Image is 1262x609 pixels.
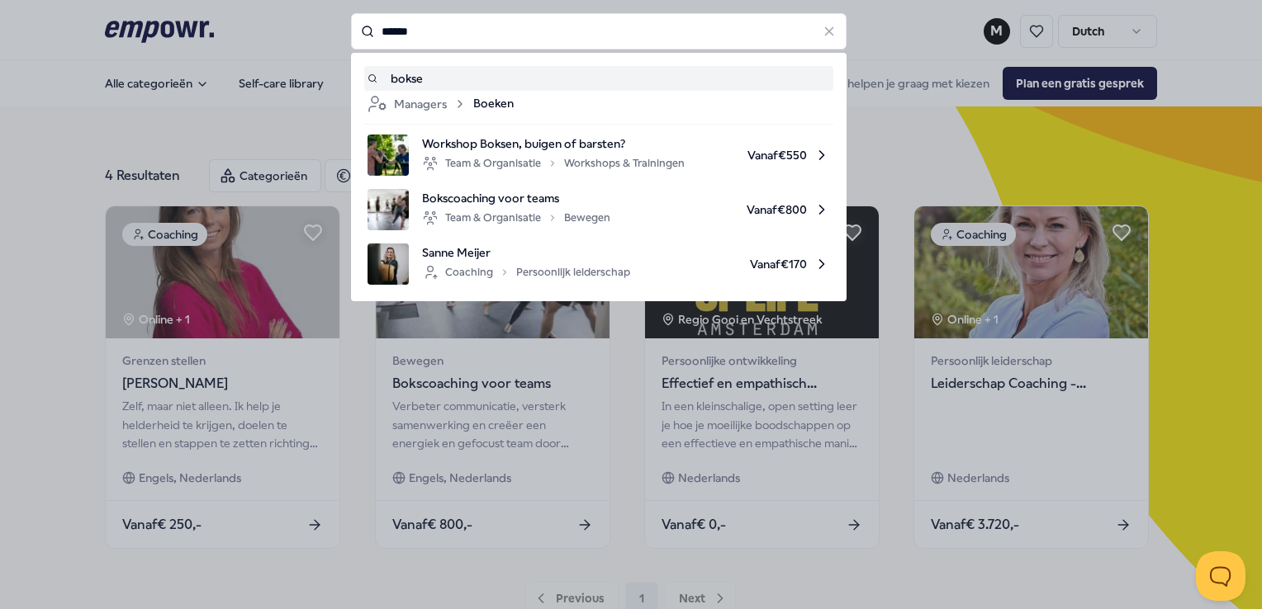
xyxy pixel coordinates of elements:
[422,189,610,207] span: Bokscoaching voor teams
[368,69,830,87] a: bokse
[422,135,685,153] span: Workshop Boksen, buigen of barsten?
[643,243,830,285] span: Vanaf € 170
[368,243,830,285] a: product imageSanne MeijerCoachingPersoonlijk leiderschapVanaf€170
[422,208,610,228] div: Team & Organisatie Bewegen
[368,243,409,285] img: product image
[422,243,630,262] span: Sanne Meijer
[624,189,830,230] span: Vanaf € 800
[473,94,514,114] span: Boeken
[368,94,467,114] div: Managers
[422,153,685,173] div: Team & Organisatie Workshops & Trainingen
[698,135,830,176] span: Vanaf € 550
[1196,551,1245,601] iframe: Help Scout Beacon - Open
[422,262,630,282] div: Coaching Persoonlijk leiderschap
[368,94,830,114] a: ManagersBoeken
[351,13,847,50] input: Search for products, categories or subcategories
[368,135,409,176] img: product image
[368,189,830,230] a: product imageBokscoaching voor teamsTeam & OrganisatieBewegenVanaf€800
[368,189,409,230] img: product image
[368,135,830,176] a: product imageWorkshop Boksen, buigen of barsten?Team & OrganisatieWorkshops & TrainingenVanaf€550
